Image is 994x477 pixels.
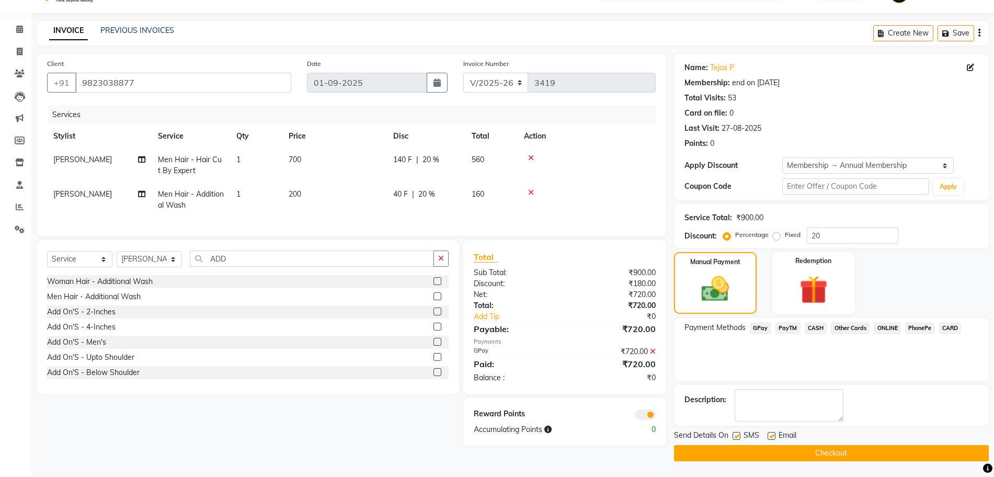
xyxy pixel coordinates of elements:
div: ₹0 [565,372,664,383]
span: 560 [472,155,484,164]
div: Discount: [466,278,565,289]
div: Points: [684,138,708,149]
div: Sub Total: [466,267,565,278]
span: 200 [289,189,301,199]
th: Action [518,124,656,148]
img: _gift.svg [791,272,837,308]
span: 700 [289,155,301,164]
label: Redemption [795,256,831,266]
div: 0 [710,138,714,149]
span: 140 F [393,154,412,165]
div: 0 [729,108,734,119]
span: | [412,189,414,200]
div: GPay [466,346,565,357]
span: Other Cards [831,322,870,334]
div: Last Visit: [684,123,719,134]
span: Total [474,252,498,263]
div: Balance : [466,372,565,383]
span: 1 [236,189,241,199]
span: CASH [805,322,827,334]
div: ₹720.00 [565,358,664,370]
div: Total: [466,300,565,311]
a: PREVIOUS INVOICES [100,26,174,35]
a: Add Tip [466,311,581,322]
a: INVOICE [49,21,88,40]
span: Men Hair - Hair Cut By Expert [158,155,222,175]
div: Payments [474,337,656,346]
th: Stylist [47,124,152,148]
div: ₹720.00 [565,346,664,357]
div: ₹0 [581,311,664,322]
button: Checkout [674,445,989,461]
div: Discount: [684,231,717,242]
div: ₹900.00 [565,267,664,278]
div: Reward Points [466,408,565,420]
span: 160 [472,189,484,199]
label: Date [307,59,321,69]
span: 40 F [393,189,408,200]
div: 27-08-2025 [722,123,761,134]
th: Qty [230,124,282,148]
button: Save [938,25,974,41]
a: Tejas P [710,62,734,73]
div: Name: [684,62,708,73]
div: Service Total: [684,212,732,223]
span: 20 % [418,189,435,200]
div: ₹900.00 [736,212,763,223]
div: Total Visits: [684,93,726,104]
div: Services [48,105,664,124]
span: 20 % [422,154,439,165]
button: +91 [47,73,76,93]
div: Payable: [466,323,565,335]
span: 1 [236,155,241,164]
label: Manual Payment [690,257,740,267]
div: Membership: [684,77,730,88]
span: [PERSON_NAME] [53,155,112,164]
div: Description: [684,394,726,405]
div: ₹720.00 [565,289,664,300]
div: ₹720.00 [565,323,664,335]
span: Email [779,430,796,443]
div: Add On'S - Men's [47,337,106,348]
div: Add On'S - Below Shoulder [47,367,140,378]
th: Service [152,124,230,148]
label: Invoice Number [463,59,509,69]
span: ONLINE [874,322,901,334]
span: [PERSON_NAME] [53,189,112,199]
input: Search by Name/Mobile/Email/Code [75,73,291,93]
div: Card on file: [684,108,727,119]
th: Disc [387,124,465,148]
div: Accumulating Points [466,424,614,435]
span: PhonePe [905,322,935,334]
span: | [416,154,418,165]
div: Coupon Code [684,181,782,192]
label: Percentage [735,230,769,240]
span: PayTM [775,322,801,334]
div: end on [DATE] [732,77,780,88]
label: Fixed [785,230,801,240]
div: Woman Hair - Additional Wash [47,276,153,287]
input: Search or Scan [190,251,434,267]
span: Men Hair - Additional Wash [158,189,224,210]
img: _cash.svg [693,273,737,305]
div: 0 [614,424,664,435]
th: Total [465,124,518,148]
div: Apply Discount [684,160,782,171]
div: 53 [728,93,736,104]
span: Send Details On [674,430,728,443]
input: Enter Offer / Coupon Code [782,178,929,195]
span: Payment Methods [684,322,746,333]
div: ₹720.00 [565,300,664,311]
span: GPay [750,322,771,334]
button: Create New [873,25,933,41]
div: Net: [466,289,565,300]
label: Client [47,59,64,69]
button: Apply [933,179,963,195]
div: Paid: [466,358,565,370]
div: ₹180.00 [565,278,664,289]
div: Men Hair - Additional Wash [47,291,141,302]
div: Add On'S - Upto Shoulder [47,352,134,363]
span: SMS [744,430,759,443]
div: Add On'S - 4-Inches [47,322,116,333]
th: Price [282,124,387,148]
